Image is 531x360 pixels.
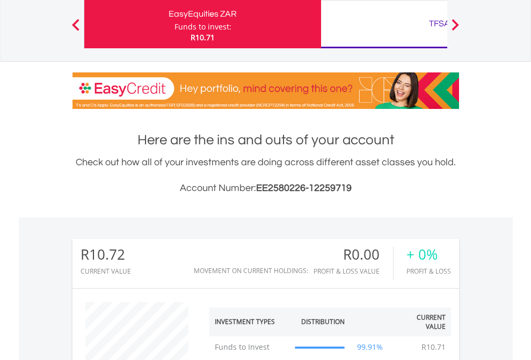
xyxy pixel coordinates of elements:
[406,247,451,262] div: + 0%
[209,336,290,358] td: Funds to Invest
[256,183,352,193] span: EE2580226-12259719
[81,247,131,262] div: R10.72
[314,247,393,262] div: R0.00
[72,130,459,150] h1: Here are the ins and outs of your account
[301,317,345,326] div: Distribution
[174,21,231,32] div: Funds to invest:
[416,336,451,358] td: R10.71
[65,24,86,35] button: Previous
[209,307,290,336] th: Investment Types
[91,6,315,21] div: EasyEquities ZAR
[72,155,459,196] div: Check out how all of your investments are doing across different asset classes you hold.
[314,268,393,275] div: Profit & Loss Value
[191,32,215,42] span: R10.71
[445,24,466,35] button: Next
[390,307,451,336] th: Current Value
[72,72,459,109] img: EasyCredit Promotion Banner
[350,336,390,358] td: 99.91%
[72,181,459,196] h3: Account Number:
[406,268,451,275] div: Profit & Loss
[194,267,308,274] div: Movement on Current Holdings:
[81,268,131,275] div: CURRENT VALUE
